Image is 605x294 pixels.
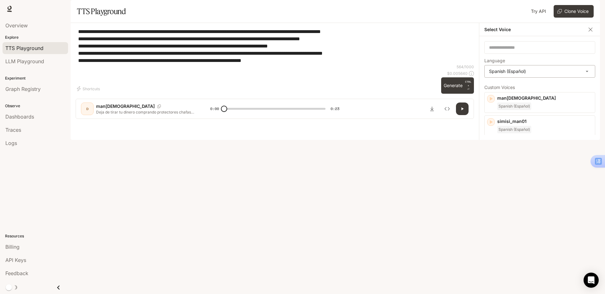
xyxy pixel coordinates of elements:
[497,95,592,101] p: man[DEMOGRAPHIC_DATA]
[447,71,468,76] p: $ 0.005640
[465,80,471,87] p: CTRL +
[457,64,474,69] p: 564 / 1000
[465,80,471,91] p: ⏎
[484,85,595,90] p: Custom Voices
[82,104,92,114] div: D
[426,103,438,115] button: Download audio
[155,104,164,108] button: Copy Voice ID
[441,77,474,94] button: GenerateCTRL +⏎
[497,126,531,133] span: Spanish (Español)
[96,103,155,109] p: man[DEMOGRAPHIC_DATA]
[331,106,339,112] span: 0:23
[584,273,599,288] div: Open Intercom Messenger
[441,103,453,115] button: Inspect
[497,103,531,110] span: Spanish (Español)
[77,5,126,18] h1: TTS Playground
[96,109,195,115] p: Deja de tirar tu dinero comprando protectores chafas, con este lo puedes mear,mojar, tirar lo que...
[76,84,102,94] button: Shortcuts
[528,5,549,18] a: Try API
[554,5,594,18] button: Clone Voice
[210,106,219,112] span: 0:00
[484,58,505,63] p: Language
[497,118,592,125] p: simisi_man01
[485,65,595,77] div: Spanish (Español)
